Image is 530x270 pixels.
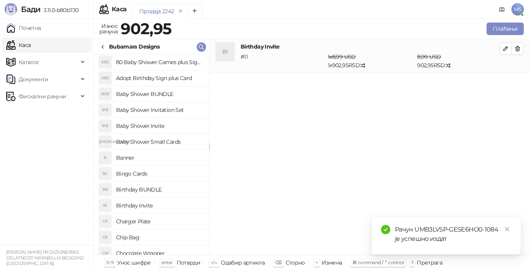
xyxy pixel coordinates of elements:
[328,53,356,60] span: 1 x 8,99 USD
[99,199,111,212] div: BI
[99,56,111,68] div: 8BS
[161,260,173,265] span: enter
[116,231,203,244] h4: Chip Bag
[116,104,203,116] h4: Baby Shower Invitation Set
[496,3,508,16] a: Документација
[116,120,203,132] h4: Baby Shower Invite
[504,226,510,232] span: close
[116,183,203,196] h4: Birthday BUNDLE
[99,231,111,244] div: CB
[99,120,111,132] div: BSI
[503,225,511,233] a: Close
[99,215,111,228] div: CP
[187,3,203,19] button: Add tab
[116,152,203,164] h4: Banner
[412,260,413,265] span: f
[5,3,17,16] img: Logo
[99,104,111,116] div: BSI
[21,5,40,14] span: Бади
[99,88,111,100] div: BSB
[511,3,524,16] span: MS
[315,260,318,265] span: +
[417,258,442,268] div: Претрага
[19,54,40,70] span: Каталог
[98,21,119,37] div: Износ рачуна
[116,136,203,148] h4: Baby Shower Small Cards
[6,20,41,36] a: Почетна
[99,167,111,180] div: BC
[417,53,441,60] span: 8,99 USD
[175,8,185,14] button: remove
[99,152,111,164] div: B
[106,260,113,265] span: 0-9
[99,183,111,196] div: BB
[116,88,203,100] h4: Baby Shower BUNDLE
[19,89,66,104] span: Фискални рачуни
[121,19,171,38] strong: 902,95
[221,258,265,268] div: Одабир артикла
[109,42,160,51] div: Bubamara Designs
[487,23,524,35] button: Плаћање
[116,247,203,260] h4: Chocolate Wrapper
[326,52,416,70] div: 1 x 902,95 RSD
[116,72,203,84] h4: Adopt Birthday Sign plus Card
[216,42,234,61] div: BI
[112,6,126,12] div: Каса
[275,260,281,265] span: ⌫
[381,225,390,234] span: check-circle
[239,52,326,70] div: # 11
[139,7,174,16] div: Продаја 2242
[99,247,111,260] div: CW
[19,71,48,87] span: Документи
[395,225,511,244] div: Рачун UMB3LVSP-GESE6HO0-1084 је успешно издат
[211,260,217,265] span: ↑/↓
[117,258,151,268] div: Унос шифре
[241,42,499,51] h4: Birthday Invite
[94,54,209,255] div: grid
[177,258,201,268] div: Потврди
[322,258,342,268] div: Измена
[116,199,203,212] h4: Birthday Invite
[40,7,78,14] span: 3.11.0-b80b730
[286,258,305,268] div: Сторно
[6,249,84,266] small: [PERSON_NAME] PR DIZAJNERSKE DELATNOSTI MARABILLIA BEOGRAD ([GEOGRAPHIC_DATA])
[352,260,404,265] span: ⌘ command / ⌃ control
[6,37,31,53] a: Каса
[116,167,203,180] h4: Bingo Cards
[99,72,111,84] div: ABS
[99,136,111,148] div: [MEDICAL_DATA]
[416,52,501,70] div: 902,95 RSD
[116,215,203,228] h4: Charger Plate
[116,56,203,68] h4: 80 Baby Shower Games plus Signs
